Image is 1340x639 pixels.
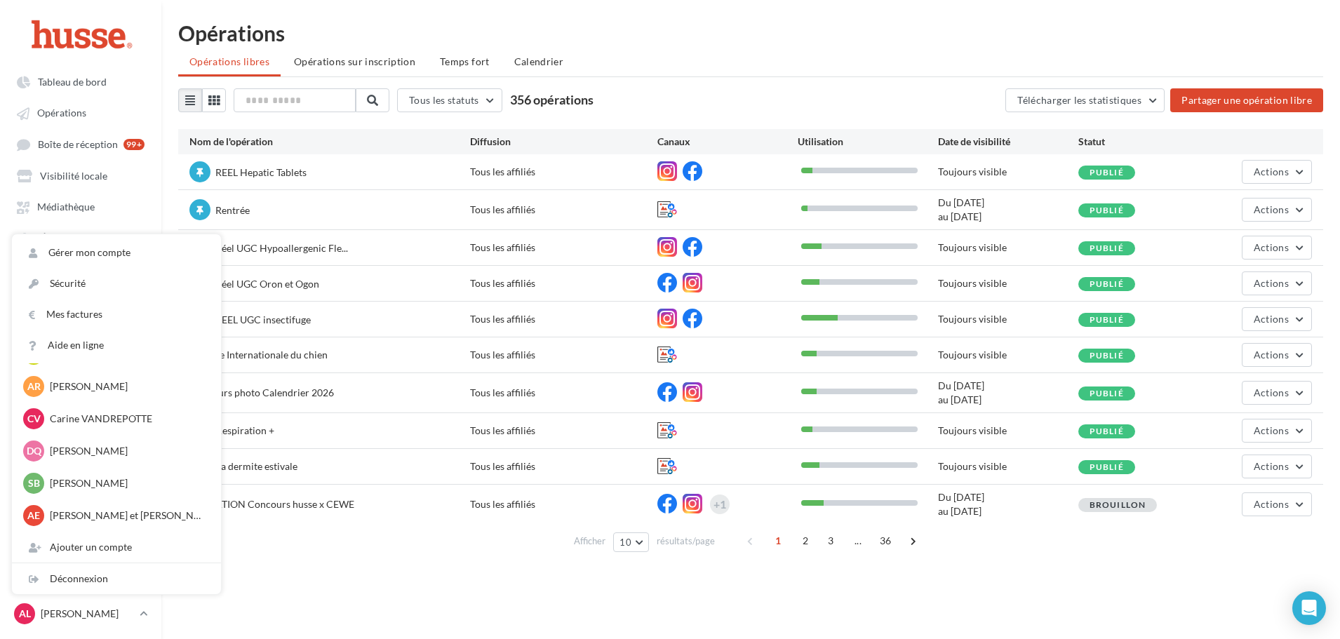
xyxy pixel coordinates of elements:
span: Visibilité locale [40,170,107,182]
span: ... [847,530,869,552]
span: Actions [1254,386,1289,398]
p: [PERSON_NAME] [50,476,204,490]
button: Actions [1242,160,1312,184]
span: Actions [1254,349,1289,361]
span: Calendrier [514,55,564,67]
span: Réel UGC Oron et Ogon [215,278,319,290]
div: Tous les affiliés [470,312,657,326]
span: Publié [1090,314,1124,325]
div: +1 [713,495,726,514]
span: Tous les statuts [409,94,479,106]
span: REEL UGC insectifuge [215,314,311,325]
div: Tous les affiliés [470,386,657,400]
button: Partager une opération libre [1170,88,1323,112]
span: 1 [767,530,789,552]
div: Toujours visible [938,459,1078,473]
p: [PERSON_NAME] [41,607,134,621]
span: Actions [1254,460,1289,472]
div: Nom de l'opération [189,135,470,149]
div: Canaux [657,135,798,149]
div: Toujours visible [938,312,1078,326]
span: Opérations sur inscription [294,55,415,67]
span: Opérations [37,107,86,119]
span: Médiathèque [37,201,95,213]
span: Actions [1254,277,1289,289]
div: Date de visibilité [938,135,1078,149]
span: Boîte de réception [38,138,118,150]
button: Actions [1242,419,1312,443]
div: Déconnexion [12,563,221,594]
div: Toujours visible [938,424,1078,438]
span: Journée Internationale du chien [189,349,328,361]
span: Publié [1090,426,1124,436]
a: Tableau de bord [8,69,153,94]
span: Ae [27,509,40,523]
a: Équipe [8,225,153,250]
span: POST La dermite estivale [189,460,297,472]
span: Publié [1090,243,1124,253]
span: 10 [619,537,631,548]
a: Gérer mon compte [12,237,221,268]
span: Publié [1090,167,1124,177]
span: Sb [28,476,40,490]
button: Actions [1242,492,1312,516]
span: 356 opérations [510,92,594,107]
div: Toujours visible [938,165,1078,179]
a: Campagnes [8,256,153,281]
div: Toujours visible [938,276,1078,290]
span: Publié [1090,205,1124,215]
a: Boîte de réception 99+ [8,131,153,157]
div: Statut [1078,135,1219,149]
span: OPERATION Concours husse x CEWE [189,498,354,510]
p: [PERSON_NAME] [50,379,204,394]
div: Open Intercom Messenger [1292,591,1326,625]
button: Tous les statuts [397,88,502,112]
button: Actions [1242,343,1312,367]
span: Tableau de bord [38,76,107,88]
a: Aide en ligne [12,330,221,361]
span: 3 [819,530,842,552]
div: Diffusion [470,135,657,149]
div: Toujours visible [938,348,1078,362]
p: [PERSON_NAME] et [PERSON_NAME] [50,509,204,523]
span: Actions [1254,166,1289,177]
span: POST Respiration + [189,424,274,436]
span: DQ [27,444,41,458]
button: Actions [1242,455,1312,478]
div: Tous les affiliés [470,203,657,217]
a: Opérations [8,100,153,125]
span: AL [19,607,31,621]
div: Du [DATE] au [DATE] [938,490,1078,518]
span: Concours photo Calendrier 2026 [189,386,334,398]
span: Équipe [41,232,71,244]
div: Tous les affiliés [470,424,657,438]
span: résultats/page [657,534,715,548]
button: Actions [1242,307,1312,331]
span: Réel UGC Hypoallergenic Fle... [215,242,348,254]
div: Tous les affiliés [470,276,657,290]
span: AR [27,379,41,394]
div: Toujours visible [938,241,1078,255]
a: Visibilité locale [8,163,153,188]
span: 36 [874,530,897,552]
a: Sécurité [12,268,221,299]
div: Tous les affiliés [470,497,657,511]
span: Actions [1254,203,1289,215]
a: Mes factures [12,299,221,330]
button: Télécharger les statistiques [1005,88,1165,112]
button: Actions [1242,236,1312,260]
span: Brouillon [1090,499,1146,510]
span: Actions [1254,424,1289,436]
button: Actions [1242,381,1312,405]
div: Tous les affiliés [470,241,657,255]
div: Opérations [178,22,1323,43]
div: Du [DATE] au [DATE] [938,379,1078,407]
button: Actions [1242,271,1312,295]
p: [PERSON_NAME] [50,444,204,458]
span: CV [27,412,41,426]
div: Utilisation [798,135,938,149]
a: AL [PERSON_NAME] [11,600,150,627]
span: Publié [1090,462,1124,472]
span: Publié [1090,350,1124,361]
div: 99+ [123,139,145,150]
